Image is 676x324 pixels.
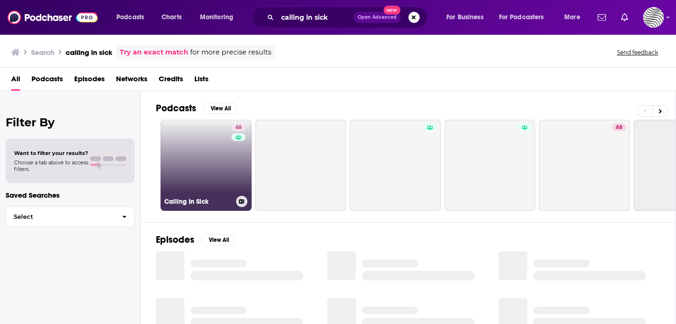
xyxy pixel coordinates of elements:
span: 68 [616,123,622,132]
a: PodcastsView All [156,102,238,114]
a: Networks [116,71,147,91]
input: Search podcasts, credits, & more... [277,10,353,25]
a: Lists [194,71,208,91]
a: 46Calling In Sick [161,120,252,211]
button: open menu [558,10,592,25]
a: Try an exact match [120,47,188,58]
button: View All [204,103,238,114]
span: Select [6,214,115,220]
button: Select [6,206,135,227]
button: Open AdvancedNew [353,12,401,23]
a: Show notifications dropdown [594,9,610,25]
button: open menu [110,10,156,25]
div: Search podcasts, credits, & more... [261,7,437,28]
a: EpisodesView All [156,234,236,246]
button: View All [202,234,236,246]
a: Episodes [74,71,105,91]
button: open menu [493,10,558,25]
span: Monitoring [200,11,233,24]
span: New [384,6,400,15]
span: Podcasts [116,11,144,24]
h3: calling in sick [66,48,112,57]
a: Show notifications dropdown [617,9,632,25]
button: open menu [440,10,495,25]
span: Choose a tab above to access filters. [14,159,88,172]
button: open menu [193,10,246,25]
a: 68 [539,120,630,211]
span: Logged in as OriginalStrategies [643,7,664,28]
span: Open Advanced [358,15,397,20]
img: Podchaser - Follow, Share and Rate Podcasts [8,8,98,26]
a: Podcasts [31,71,63,91]
span: Charts [161,11,182,24]
h2: Filter By [6,116,135,129]
a: 46 [231,123,246,131]
p: Saved Searches [6,191,135,200]
a: 68 [612,123,626,131]
h3: Calling In Sick [164,198,232,206]
span: More [564,11,580,24]
a: All [11,71,20,91]
button: Show profile menu [643,7,664,28]
h2: Episodes [156,234,194,246]
a: Credits [159,71,183,91]
span: Want to filter your results? [14,150,88,156]
button: Send feedback [614,48,661,56]
span: For Podcasters [499,11,544,24]
span: 46 [235,123,242,132]
h2: Podcasts [156,102,196,114]
a: Charts [155,10,187,25]
span: For Business [446,11,484,24]
h3: Search [31,48,54,57]
img: User Profile [643,7,664,28]
span: for more precise results [190,47,271,58]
